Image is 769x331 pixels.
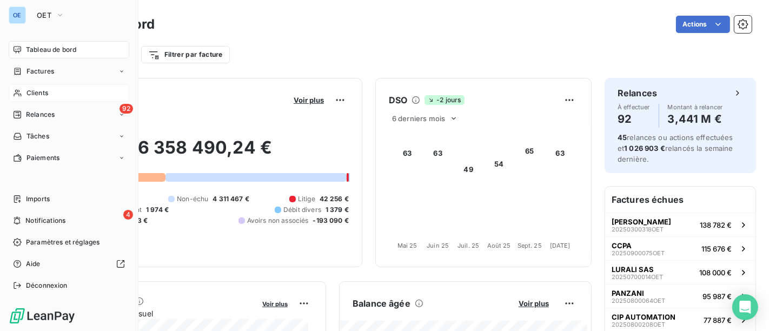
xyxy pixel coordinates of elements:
span: CCPA [612,241,632,250]
span: Avoirs non associés [247,216,309,226]
span: 1 026 903 € [624,144,665,153]
h4: 3,441 M € [668,110,723,128]
span: Paiements [26,153,59,163]
button: Filtrer par facture [141,46,230,63]
span: 20250700014OET [612,274,663,280]
span: 1 379 € [326,205,349,215]
span: -193 090 € [313,216,349,226]
span: 1 974 € [146,205,169,215]
a: Aide [9,255,129,273]
span: [PERSON_NAME] [612,217,671,226]
span: 45 [618,133,627,142]
h4: 92 [618,110,650,128]
span: Factures [26,67,54,76]
span: Voir plus [519,299,549,308]
span: 4 311 467 € [213,194,249,204]
span: Aide [26,259,41,269]
button: Voir plus [290,95,327,105]
button: Voir plus [259,299,291,308]
h6: Relances [618,87,657,100]
span: 138 782 € [700,221,732,229]
span: Voir plus [294,96,324,104]
button: CCPA20250900075OET115 676 € [605,236,755,260]
span: Tableau de bord [26,45,76,55]
tspan: Août 25 [487,242,511,249]
h2: 6 358 490,24 € [61,137,349,169]
span: OET [37,11,51,19]
span: Tâches [26,131,49,141]
span: Litige [298,194,315,204]
span: PANZANI [612,289,644,297]
span: Paramètres et réglages [26,237,100,247]
h6: DSO [389,94,407,107]
button: Voir plus [515,299,552,308]
span: 42 256 € [320,194,349,204]
h6: Factures échues [605,187,755,213]
tspan: Juil. 25 [458,242,479,249]
span: Chiffre d'affaires mensuel [61,308,255,319]
h6: Balance âgée [353,297,410,310]
span: Notifications [25,216,65,226]
span: 20250800064OET [612,297,665,304]
span: Non-échu [177,194,208,204]
tspan: Mai 25 [397,242,417,249]
span: Débit divers [283,205,321,215]
span: Imports [26,194,50,204]
tspan: Sept. 25 [518,242,542,249]
span: 6 derniers mois [392,114,445,123]
span: Déconnexion [26,281,68,290]
tspan: Juin 25 [427,242,449,249]
button: LURALI SAS20250700014OET108 000 € [605,260,755,284]
button: [PERSON_NAME]20250300318OET138 782 € [605,213,755,236]
div: OE [9,6,26,24]
img: Logo LeanPay [9,307,76,325]
tspan: [DATE] [550,242,571,249]
button: PANZANI20250800064OET95 987 € [605,284,755,308]
span: -2 jours [425,95,464,105]
span: relances ou actions effectuées et relancés la semaine dernière. [618,133,733,163]
span: 20250900075OET [612,250,665,256]
span: 108 000 € [699,268,732,277]
span: 20250800208OET [612,321,665,328]
span: 77 887 € [704,316,732,325]
span: 115 676 € [701,244,732,253]
div: Open Intercom Messenger [732,294,758,320]
span: Montant à relancer [668,104,723,110]
button: Actions [676,16,730,33]
span: LURALI SAS [612,265,654,274]
span: 95 987 € [702,292,732,301]
span: CIP AUTOMATION [612,313,675,321]
span: Clients [26,88,48,98]
span: Voir plus [262,300,288,308]
span: Relances [26,110,55,120]
span: 92 [120,104,133,114]
span: À effectuer [618,104,650,110]
span: 4 [123,210,133,220]
span: 20250300318OET [612,226,664,233]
